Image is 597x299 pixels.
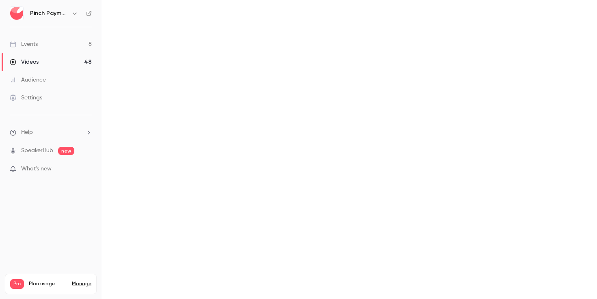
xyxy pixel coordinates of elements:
span: new [58,147,74,155]
span: Help [21,128,33,137]
div: Videos [10,58,39,66]
a: Manage [72,281,91,287]
img: Pinch Payments [10,7,23,20]
span: Plan usage [29,281,67,287]
a: SpeakerHub [21,146,53,155]
iframe: Noticeable Trigger [82,166,92,173]
div: Events [10,40,38,48]
span: Pro [10,279,24,289]
li: help-dropdown-opener [10,128,92,137]
div: Settings [10,94,42,102]
span: What's new [21,165,52,173]
h6: Pinch Payments [30,9,68,17]
div: Audience [10,76,46,84]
